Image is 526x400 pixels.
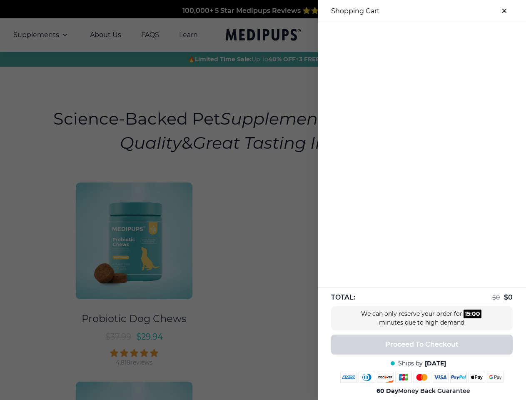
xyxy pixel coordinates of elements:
[472,310,480,318] div: 00
[377,387,399,395] strong: 60 Day
[450,372,467,383] img: paypal
[395,372,412,383] img: jcb
[331,293,355,302] span: TOTAL:
[359,310,484,327] div: We can only reserve your order for minutes due to high demand
[496,2,513,19] button: close-cart
[398,360,423,367] span: Ships by
[469,372,485,383] img: apple
[492,294,500,301] span: $ 0
[340,372,357,383] img: amex
[504,293,513,301] span: $ 0
[487,372,504,383] img: google
[432,372,449,383] img: visa
[377,372,394,383] img: discover
[359,372,375,383] img: diners-club
[465,310,470,318] div: 15
[377,387,471,395] span: Money Back Guarantee
[414,372,430,383] img: mastercard
[331,7,380,15] h3: Shopping Cart
[464,310,481,318] div: :
[425,360,446,367] span: [DATE]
